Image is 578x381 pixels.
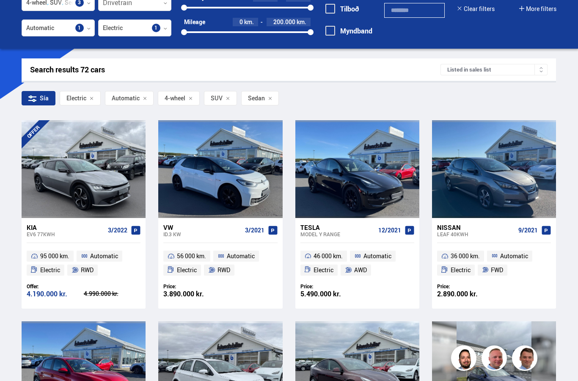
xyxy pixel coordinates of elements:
[163,224,241,231] div: VW
[437,290,494,298] div: 2.890.000 kr.
[245,227,264,234] span: 3/2021
[27,290,84,298] div: 4.190.000 kr.
[27,283,84,290] div: Offer:
[108,227,127,234] span: 3/2022
[84,291,141,297] div: 4.990.000 kr.
[244,19,254,25] span: km.
[165,95,185,102] span: 4-wheel
[90,251,118,261] span: Automatic
[437,231,515,237] div: Leaf 40KWH
[217,265,230,275] span: RWD
[211,95,223,102] span: SUV
[112,95,140,102] span: Automatic
[184,19,205,25] div: Mileage
[457,6,495,12] button: Clear filters
[519,6,556,12] button: More filters
[437,283,494,290] div: Price:
[177,265,197,275] span: Electric
[500,251,528,261] span: Automatic
[30,65,440,74] div: Search results 72 cars
[325,5,359,13] label: Tilboð
[300,231,375,237] div: Model Y RANGE
[40,265,60,275] span: Electric
[239,18,243,26] span: 0
[248,95,265,102] span: Sedan
[432,218,556,309] a: Nissan Leaf 40KWH 9/2021 36 000 km. Automatic Electric FWD Price: 2.890.000 kr.
[378,227,401,234] span: 12/2021
[66,95,86,102] span: Electric
[295,218,419,309] a: Tesla Model Y RANGE 12/2021 46 000 km. Automatic Electric AWD Price: 5.490.000 kr.
[163,290,220,298] div: 3.890.000 kr.
[491,265,503,275] span: FWD
[7,3,32,29] button: Opna LiveChat spjallviðmót
[22,91,55,105] div: Sía
[177,251,206,261] span: 56 000 km.
[513,347,539,372] img: FbJEzSuNWCJXmdc-.webp
[354,265,367,275] span: AWD
[300,224,375,231] div: Tesla
[518,227,538,234] span: 9/2021
[451,251,480,261] span: 36 000 km.
[273,18,295,26] span: 200.000
[437,224,515,231] div: Nissan
[325,27,372,35] label: Myndband
[163,231,241,237] div: ID.3 KW
[314,251,343,261] span: 46 000 km.
[22,218,146,309] a: Kia EV6 77KWH 3/2022 95 000 km. Automatic Electric RWD Offer: 4.190.000 kr. 4.990.000 kr.
[27,231,105,237] div: EV6 77KWH
[314,265,333,275] span: Electric
[300,283,358,290] div: Price:
[81,265,94,275] span: RWD
[440,64,548,75] div: Listed in sales list
[297,19,306,25] span: km.
[227,251,255,261] span: Automatic
[40,251,69,261] span: 95 000 km.
[363,251,391,261] span: Automatic
[163,283,220,290] div: Price:
[483,347,508,372] img: siFngHWaQ9KaOqBr.png
[158,218,282,309] a: VW ID.3 KW 3/2021 56 000 km. Automatic Electric RWD Price: 3.890.000 kr.
[300,290,358,298] div: 5.490.000 kr.
[27,224,105,231] div: Kia
[452,347,478,372] img: nhp88E3Fdnt1Opn2.png
[451,265,471,275] span: Electric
